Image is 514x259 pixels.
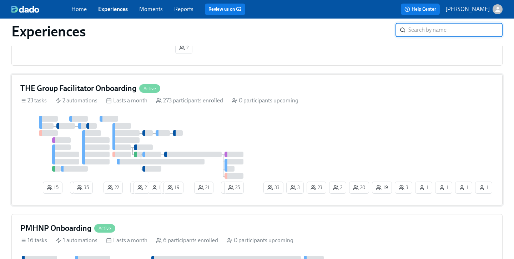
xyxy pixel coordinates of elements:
span: Active [139,86,160,91]
a: dado [11,6,71,13]
span: 3 [290,184,300,191]
button: 1 [161,182,178,194]
span: 1 [152,184,161,191]
span: 19 [167,184,180,191]
div: Lasts a month [106,97,147,105]
a: Home [71,6,87,12]
div: 0 participants upcoming [232,97,298,105]
button: [PERSON_NAME] [445,4,503,14]
button: 1 [435,182,452,194]
span: 1 [459,184,468,191]
a: THE Group Facilitator OnboardingActive23 tasks 2 automations Lasts a month 273 participants enrol... [11,74,503,205]
div: 0 participants upcoming [227,237,293,244]
h4: THE Group Facilitator Onboarding [20,83,136,94]
button: 15 [43,182,62,194]
a: Experiences [98,6,128,12]
h4: PMHNP Onboarding [20,223,91,234]
button: 23 [307,182,326,194]
div: Lasts a month [106,237,147,244]
span: 25 [228,184,240,191]
span: 3 [399,184,408,191]
button: 20 [349,182,369,194]
span: 1 [419,184,428,191]
button: 19 [372,182,392,194]
span: 35 [77,184,89,191]
button: 19 [163,182,183,194]
button: 21 [194,182,213,194]
button: 23 [133,182,153,194]
div: 1 automations [56,237,97,244]
button: 22 [104,182,123,194]
span: 20 [353,184,365,191]
a: Moments [139,6,163,12]
div: 2 automations [55,97,97,105]
button: 2 [70,182,87,194]
a: Review us on G2 [208,6,242,13]
span: Help Center [404,6,436,13]
a: Reports [174,6,193,12]
div: 16 tasks [20,237,47,244]
span: 2 [333,184,342,191]
h1: Experiences [11,23,86,40]
button: 35 [73,182,93,194]
button: 25 [224,182,244,194]
button: 2 [175,42,192,54]
span: Active [94,226,115,231]
span: 21 [198,184,210,191]
div: 23 tasks [20,97,47,105]
button: 1 [415,182,432,194]
button: Help Center [401,4,440,15]
button: 3 [286,182,304,194]
span: 22 [107,184,119,191]
span: 15 [47,184,59,191]
span: 2 [179,44,188,51]
button: 2 [329,182,346,194]
p: [PERSON_NAME] [445,5,490,13]
button: Review us on G2 [205,4,245,15]
button: 1 [221,182,238,194]
button: 1 [455,182,472,194]
span: 33 [267,184,279,191]
input: Search by name [408,23,503,37]
span: 23 [311,184,322,191]
button: 3 [395,182,412,194]
button: 1 [148,182,165,194]
span: 1 [439,184,448,191]
button: 1 [475,182,492,194]
div: 6 participants enrolled [156,237,218,244]
span: 23 [137,184,149,191]
span: 1 [479,184,488,191]
span: 19 [376,184,388,191]
div: 273 participants enrolled [156,97,223,105]
button: 1 [130,182,147,194]
img: dado [11,6,39,13]
button: 33 [263,182,283,194]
